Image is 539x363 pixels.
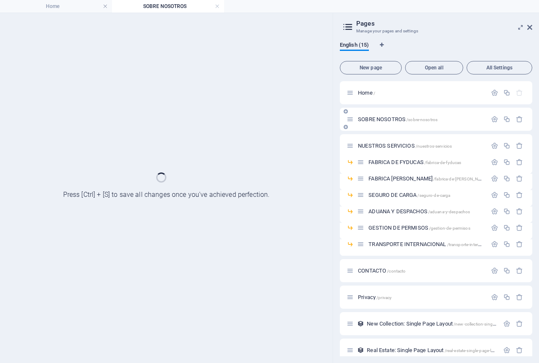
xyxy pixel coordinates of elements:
div: Real Estate: Single Page Layout/real-estate-single-page-layout [364,347,499,353]
div: Duplicate [503,191,510,199]
span: Click to open page [358,268,406,274]
div: Settings [491,208,498,215]
div: Remove [516,191,523,199]
div: Privacy/privacy [355,294,487,300]
div: This layout is used as a template for all items (e.g. a blog post) of this collection. The conten... [357,347,364,354]
div: Remove [516,159,523,166]
div: Home/ [355,90,487,95]
div: SOBRE NOSOTROS/sobre-nosotros [355,117,487,122]
span: /contacto [387,269,406,273]
div: TRANSPORTE INTERNACIONAL/transporte-internacional [366,241,487,247]
div: FABRICA DE FYDUCAS/fabrica-de-fyducas [366,159,487,165]
div: Settings [491,294,498,301]
span: /aduana-y-despachos [428,209,470,214]
div: Settings [491,142,498,149]
div: Settings [503,320,510,327]
button: All Settings [467,61,532,74]
span: Click to open page [368,159,461,165]
div: Settings [491,175,498,182]
h4: SOBRE NOSOTROS [112,2,224,11]
div: Duplicate [503,159,510,166]
div: NUESTROS SERVICIOS/nuestros-servicios [355,143,487,148]
div: Remove [516,224,523,231]
div: New Collection: Single Page Layout/new-collection-single-page-layout [364,321,499,326]
span: /privacy [376,295,392,300]
div: Settings [491,241,498,248]
div: Duplicate [503,294,510,301]
div: CONTACTO/contacto [355,268,487,273]
span: /gestion-de-permisos [429,226,470,231]
span: Click to open page [368,192,450,198]
span: /sobre-nosotros [406,117,438,122]
div: ADUANA Y DESPACHOS/aduana-y-despachos [366,209,487,214]
div: Duplicate [503,175,510,182]
span: Click to open page [368,241,494,247]
div: Duplicate [503,142,510,149]
div: Duplicate [503,116,510,123]
span: All Settings [470,65,528,70]
div: Duplicate [503,241,510,248]
div: Remove [516,347,523,354]
span: /new-collection-single-page-layout [454,322,520,326]
div: Remove [516,294,523,301]
span: New page [344,65,398,70]
span: /nuestros-servicios [416,144,452,148]
div: FABRICA [PERSON_NAME]/fabrica-de-[PERSON_NAME] [366,176,487,181]
div: This layout is used as a template for all items (e.g. a blog post) of this collection. The conten... [357,320,364,327]
div: Remove [516,208,523,215]
div: Remove [516,175,523,182]
span: /transporte-internacional [447,242,494,247]
div: Settings [491,159,498,166]
span: Open all [409,65,459,70]
div: Settings [491,267,498,274]
div: Remove [516,116,523,123]
span: SOBRE NOSOTROS [358,116,438,122]
div: Settings [491,191,498,199]
span: Click to open page [368,225,470,231]
div: Remove [516,142,523,149]
span: English (15) [340,40,369,52]
div: The startpage cannot be deleted [516,89,523,96]
div: Remove [516,320,523,327]
span: Click to open page [358,90,375,96]
span: /seguro-de-carga [417,193,450,198]
button: Open all [405,61,463,74]
span: /fabrica-de-fyducas [424,160,462,165]
div: Settings [491,224,498,231]
span: /fabrica-de-[PERSON_NAME] [433,177,488,181]
h3: Manage your pages and settings [356,27,515,35]
span: /real-estate-single-page-layout [445,348,502,353]
div: Remove [516,267,523,274]
span: / [374,91,375,95]
button: New page [340,61,402,74]
div: Duplicate [503,224,510,231]
div: Settings [491,116,498,123]
div: Settings [503,347,510,354]
div: Settings [491,89,498,96]
span: Click to open page [358,143,452,149]
div: Language Tabs [340,42,532,58]
div: Duplicate [503,208,510,215]
span: Click to open page [368,175,488,182]
div: Duplicate [503,267,510,274]
div: SEGURO DE CARGA/seguro-de-carga [366,192,487,198]
span: Click to open page [367,321,519,327]
h2: Pages [356,20,532,27]
div: Remove [516,241,523,248]
span: Click to open page [358,294,392,300]
span: Click to open page [367,347,502,353]
div: GESTION DE PERMISOS/gestion-de-permisos [366,225,487,231]
span: Click to open page [368,208,470,215]
div: Duplicate [503,89,510,96]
